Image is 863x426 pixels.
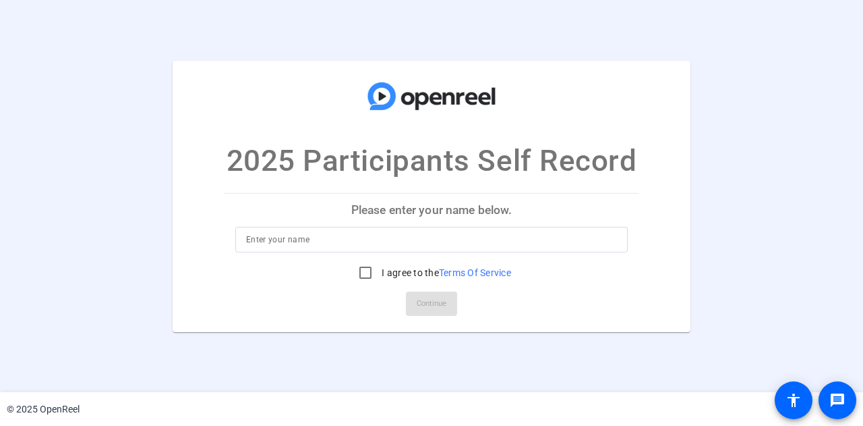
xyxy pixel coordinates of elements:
[439,267,511,278] a: Terms Of Service
[246,232,617,248] input: Enter your name
[227,138,637,183] p: 2025 Participants Self Record
[364,74,499,118] img: company-logo
[829,392,845,408] mat-icon: message
[785,392,802,408] mat-icon: accessibility
[379,266,511,279] label: I agree to the
[7,402,80,417] div: © 2025 OpenReel
[225,194,638,226] p: Please enter your name below.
